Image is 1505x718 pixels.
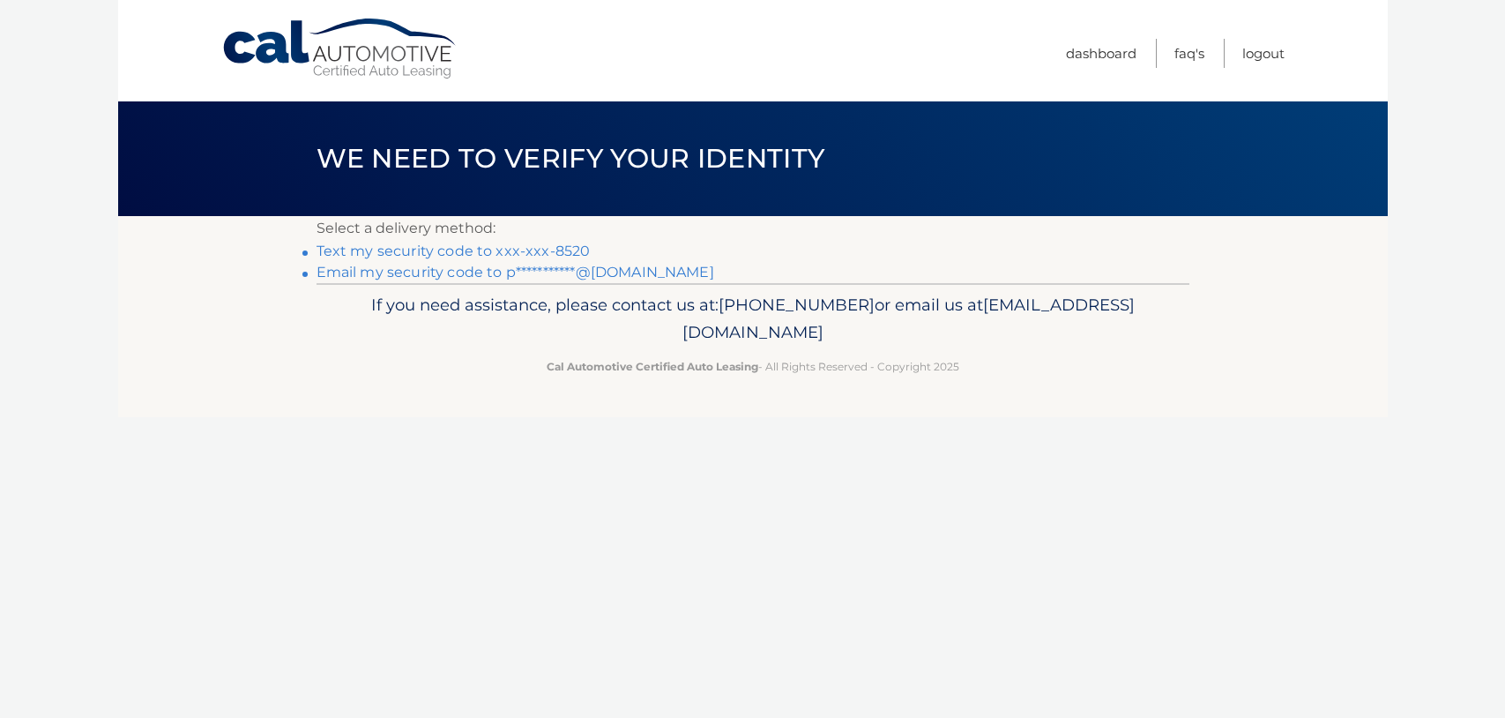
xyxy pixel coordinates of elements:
span: We need to verify your identity [317,142,825,175]
a: Logout [1242,39,1285,68]
p: Select a delivery method: [317,216,1189,241]
a: FAQ's [1174,39,1204,68]
a: Dashboard [1066,39,1136,68]
p: If you need assistance, please contact us at: or email us at [328,291,1178,348]
p: - All Rights Reserved - Copyright 2025 [328,357,1178,376]
a: Text my security code to xxx-xxx-8520 [317,243,591,259]
strong: Cal Automotive Certified Auto Leasing [547,360,758,373]
span: [PHONE_NUMBER] [719,295,875,315]
a: Cal Automotive [221,18,459,80]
